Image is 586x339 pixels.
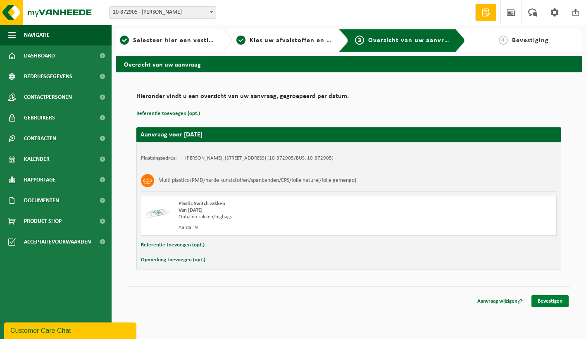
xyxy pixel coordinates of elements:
span: Bevestiging [512,37,549,44]
span: 10-872905 - GHYSEL SVEN - ICHTEGEM [110,7,216,18]
h3: Multi plastics (PMD/harde kunststoffen/spanbanden/EPS/folie naturel/folie gemengd) [158,174,356,187]
button: Opmerking toevoegen (opt.) [141,255,205,265]
td: [PERSON_NAME], [STREET_ADDRESS] (10-872905/BUS, 10-872905) [185,155,333,162]
a: 2Kies uw afvalstoffen en recipiënten [236,36,332,45]
div: Aantal: 9 [179,224,382,231]
span: Selecteer hier een vestiging [133,37,222,44]
h2: Hieronder vindt u een overzicht van uw aanvraag, gegroepeerd per datum. [136,93,561,104]
span: Acceptatievoorwaarden [24,232,91,252]
span: Contactpersonen [24,87,72,107]
span: Kies uw afvalstoffen en recipiënten [250,37,363,44]
strong: Van [DATE] [179,208,202,213]
img: LP-SK-00500-LPE-16.png [145,201,170,225]
span: 3 [355,36,364,45]
span: 2 [236,36,245,45]
span: Navigatie [24,25,50,45]
span: Product Shop [24,211,62,232]
button: Referentie toevoegen (opt.) [136,108,200,119]
span: 1 [120,36,129,45]
span: 10-872905 - GHYSEL SVEN - ICHTEGEM [109,6,216,19]
span: Dashboard [24,45,55,66]
span: Contracten [24,128,56,149]
span: Gebruikers [24,107,55,128]
span: Rapportage [24,169,56,190]
div: Ophalen zakken/bigbags [179,214,382,220]
span: Kalender [24,149,50,169]
iframe: chat widget [4,321,138,339]
span: Documenten [24,190,59,211]
button: Referentie toevoegen (opt.) [141,240,205,251]
a: Bevestigen [531,295,569,307]
span: Overzicht van uw aanvraag [368,37,455,44]
a: 1Selecteer hier een vestiging [120,36,216,45]
h2: Overzicht van uw aanvraag [116,56,582,72]
span: 4 [499,36,508,45]
strong: Plaatsingsadres: [141,155,177,161]
span: Plastic Switch zakken [179,201,225,206]
span: Bedrijfsgegevens [24,66,72,87]
strong: Aanvraag voor [DATE] [141,131,202,138]
a: Aanvraag wijzigen [471,295,529,307]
